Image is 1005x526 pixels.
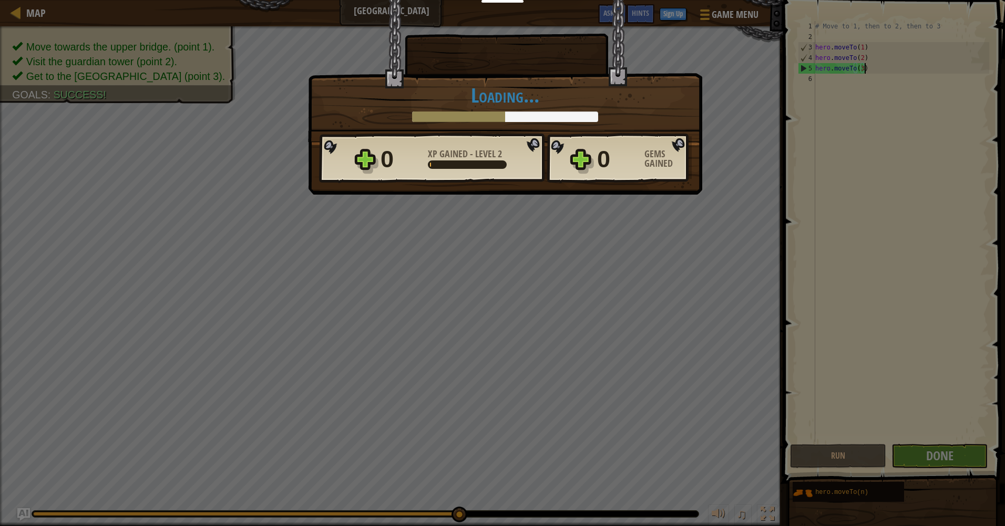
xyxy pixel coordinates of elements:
[319,84,691,106] h1: Loading...
[381,143,422,176] div: 0
[498,147,502,160] span: 2
[473,147,498,160] span: Level
[428,149,502,159] div: -
[597,143,638,176] div: 0
[428,147,470,160] span: XP Gained
[644,149,692,168] div: Gems Gained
